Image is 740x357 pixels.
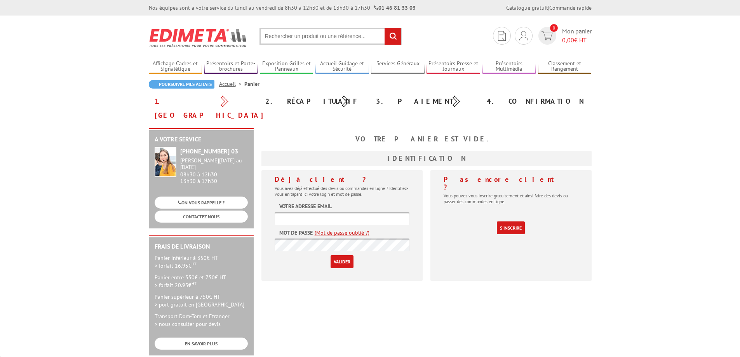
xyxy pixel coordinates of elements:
h2: A votre service [155,136,248,143]
div: 2. Récapitulatif [259,94,370,108]
span: Mon panier [562,27,592,45]
div: [PERSON_NAME][DATE] au [DATE] [180,157,248,171]
span: € HT [562,36,592,45]
a: Affichage Cadres et Signalétique [149,60,202,73]
div: | [506,4,592,12]
a: Poursuivre mes achats [149,80,214,89]
p: Panier supérieur à 750€ HT [155,293,248,308]
img: widget-service.jpg [155,147,176,177]
a: Services Généraux [371,60,425,73]
p: Panier entre 350€ et 750€ HT [155,273,248,289]
h4: Pas encore client ? [444,176,578,191]
a: Accueil [219,80,244,87]
a: Classement et Rangement [538,60,592,73]
a: Présentoirs et Porte-brochures [204,60,258,73]
p: Vous avez déjà effectué des devis ou commandes en ligne ? Identifiez-vous en tapant ici votre log... [275,185,409,197]
a: Exposition Grilles et Panneaux [260,60,313,73]
a: Catalogue gratuit [506,4,548,11]
a: Commande rapide [549,4,592,11]
input: rechercher [385,28,401,45]
img: devis rapide [498,31,506,41]
label: Votre adresse email [279,202,332,210]
span: > forfait 20.95€ [155,282,197,289]
sup: HT [192,261,197,266]
input: Valider [331,255,353,268]
p: Vous pouvez vous inscrire gratuitement et ainsi faire des devis ou passer des commandes en ligne. [444,193,578,204]
div: 4. Confirmation [481,94,592,108]
a: Accueil Guidage et Sécurité [315,60,369,73]
li: Panier [244,80,259,88]
a: ON VOUS RAPPELLE ? [155,197,248,209]
img: devis rapide [542,31,553,40]
p: Transport Dom-Tom et Etranger [155,312,248,328]
p: Panier inférieur à 350€ HT [155,254,248,270]
strong: 01 46 81 33 03 [374,4,416,11]
a: devis rapide 0 Mon panier 0,00€ HT [536,27,592,45]
a: Présentoirs Multimédia [482,60,536,73]
img: Edimeta [149,23,248,52]
a: S'inscrire [497,221,525,234]
a: EN SAVOIR PLUS [155,338,248,350]
a: CONTACTEZ-NOUS [155,211,248,223]
span: > port gratuit en [GEOGRAPHIC_DATA] [155,301,244,308]
input: Rechercher un produit ou une référence... [259,28,402,45]
span: 0,00 [562,36,574,44]
sup: HT [192,280,197,286]
h2: Frais de Livraison [155,243,248,250]
h3: Identification [261,151,592,166]
label: Mot de passe [279,229,313,237]
h4: Déjà client ? [275,176,409,183]
span: > nous consulter pour devis [155,320,221,327]
a: (Mot de passe oublié ?) [315,229,369,237]
span: 0 [550,24,558,32]
div: 08h30 à 12h30 13h30 à 17h30 [180,157,248,184]
div: 1. [GEOGRAPHIC_DATA] [149,94,259,122]
div: 3. Paiement [370,94,481,108]
a: Présentoirs Presse et Journaux [427,60,480,73]
img: devis rapide [519,31,528,40]
b: Votre panier est vide. [355,134,498,143]
div: Nos équipes sont à votre service du lundi au vendredi de 8h30 à 12h30 et de 13h30 à 17h30 [149,4,416,12]
span: > forfait 16.95€ [155,262,197,269]
strong: [PHONE_NUMBER] 03 [180,147,238,155]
